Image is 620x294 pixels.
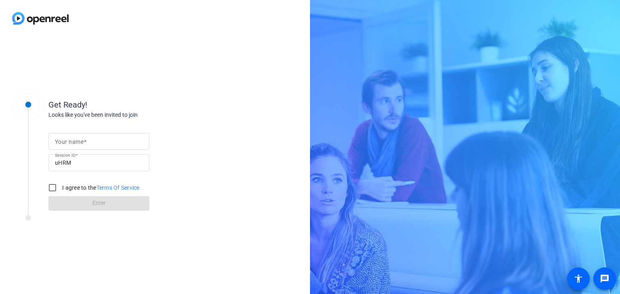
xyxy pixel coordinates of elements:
mat-icon: accessibility [574,274,583,284]
mat-label: Your name [55,139,84,145]
mat-label: Session ID [55,153,75,157]
div: Get Ready! [48,99,210,111]
mat-icon: message [600,274,610,284]
div: Looks like you've been invited to join [48,111,210,119]
a: Terms Of Service [96,184,140,191]
label: I agree to the [61,184,140,192]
